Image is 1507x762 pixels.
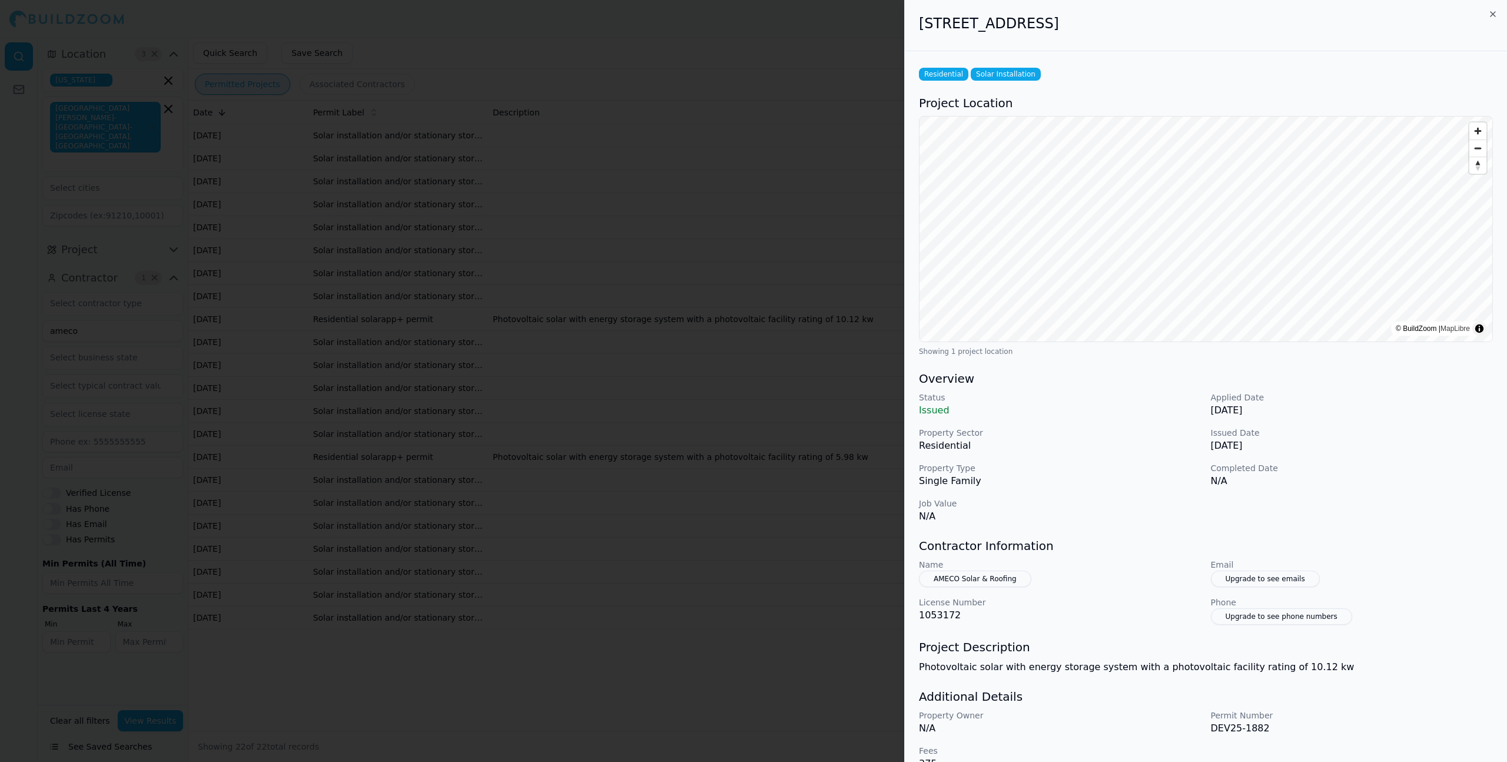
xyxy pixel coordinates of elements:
[1211,597,1493,608] p: Phone
[919,660,1493,674] p: Photovoltaic solar with energy storage system with a photovoltaic facility rating of 10.12 kw
[1469,140,1486,157] button: Zoom out
[1211,608,1352,625] button: Upgrade to see phone numbers
[1396,323,1470,334] div: © BuildZoom |
[919,370,1493,387] h3: Overview
[919,474,1201,488] p: Single Family
[919,710,1201,721] p: Property Owner
[919,392,1201,403] p: Status
[1211,392,1493,403] p: Applied Date
[919,439,1201,453] p: Residential
[919,403,1201,418] p: Issued
[1211,427,1493,439] p: Issued Date
[919,571,1031,587] button: AMECO Solar & Roofing
[919,721,1201,736] p: N/A
[919,427,1201,439] p: Property Sector
[919,14,1493,33] h2: [STREET_ADDRESS]
[919,462,1201,474] p: Property Type
[919,639,1493,655] h3: Project Description
[1440,324,1470,333] a: MapLibre
[1211,474,1493,488] p: N/A
[971,68,1041,81] span: Solar Installation
[1469,157,1486,174] button: Reset bearing to north
[1211,721,1493,736] p: DEV25-1882
[919,68,968,81] span: Residential
[919,347,1493,356] div: Showing 1 project location
[919,608,1201,622] p: 1053172
[919,688,1493,705] h3: Additional Details
[920,117,1492,342] canvas: Map
[919,597,1201,608] p: License Number
[1469,122,1486,140] button: Zoom in
[1211,462,1493,474] p: Completed Date
[1211,439,1493,453] p: [DATE]
[919,745,1201,757] p: Fees
[1211,559,1493,571] p: Email
[1211,710,1493,721] p: Permit Number
[1211,403,1493,418] p: [DATE]
[1211,571,1320,587] button: Upgrade to see emails
[1472,322,1486,336] summary: Toggle attribution
[919,559,1201,571] p: Name
[919,95,1493,111] h3: Project Location
[919,538,1493,554] h3: Contractor Information
[919,498,1201,509] p: Job Value
[919,509,1201,524] p: N/A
